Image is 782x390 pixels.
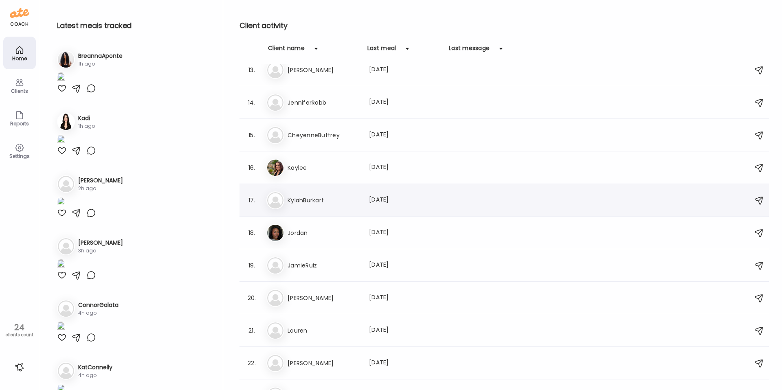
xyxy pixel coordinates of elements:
[288,358,359,368] h3: [PERSON_NAME]
[367,44,396,57] div: Last meal
[267,322,283,339] img: bg-avatar-default.svg
[369,195,441,205] div: [DATE]
[267,160,283,176] img: avatars%2FOrtt4HLVdTbRtS6UjPkOAbChT0m2
[247,195,257,205] div: 17.
[288,293,359,303] h3: [PERSON_NAME]
[78,52,123,60] h3: BreannaAponte
[58,114,74,130] img: avatars%2F5E2rH66xEUhV7BAAKNMRAJihVqg2
[369,163,441,173] div: [DATE]
[288,163,359,173] h3: Kaylee
[5,121,34,126] div: Reports
[58,176,74,192] img: bg-avatar-default.svg
[369,293,441,303] div: [DATE]
[369,358,441,368] div: [DATE]
[78,176,123,185] h3: [PERSON_NAME]
[288,326,359,335] h3: Lauren
[78,239,123,247] h3: [PERSON_NAME]
[78,123,95,130] div: 1h ago
[267,225,283,241] img: avatars%2FON0PDJcs35aXEUojKFxrOvraFul1
[247,163,257,173] div: 16.
[58,51,74,68] img: avatars%2F555KIswkU7auqlkmCEwLM2AoQl73
[267,62,283,78] img: bg-avatar-default.svg
[57,197,65,208] img: images%2FBQUCALTfp4azaVhzLPcyso9NG6c2%2FQV7zA6pbSdzOJR5ORDOX%2F0GT1vkBVIq3LuEjkouru_1080
[369,261,441,270] div: [DATE]
[247,65,257,75] div: 13.
[58,238,74,254] img: bg-avatar-default.svg
[267,127,283,143] img: bg-avatar-default.svg
[267,94,283,111] img: bg-avatar-default.svg
[288,130,359,140] h3: CheyenneButtrey
[449,44,490,57] div: Last message
[57,72,65,83] img: images%2F555KIswkU7auqlkmCEwLM2AoQl73%2FIrr97LgC2Pw16BWigT6k%2F0QalGbLOd0WQRigGejCL_1080
[3,332,36,338] div: clients count
[57,20,210,32] h2: Latest meals tracked
[78,60,123,68] div: 1h ago
[10,7,29,20] img: ate
[78,247,123,254] div: 3h ago
[247,130,257,140] div: 15.
[58,363,74,379] img: bg-avatar-default.svg
[369,326,441,335] div: [DATE]
[268,44,305,57] div: Client name
[267,290,283,306] img: bg-avatar-default.svg
[3,322,36,332] div: 24
[369,98,441,107] div: [DATE]
[247,293,257,303] div: 20.
[57,135,65,146] img: images%2F5E2rH66xEUhV7BAAKNMRAJihVqg2%2FtPvhEHjAX8z23NPsw6cV%2Ff7FiLjRxVXVB1ABvJEIU_1080
[78,185,123,192] div: 2h ago
[267,192,283,208] img: bg-avatar-default.svg
[78,114,95,123] h3: Kadi
[5,153,34,159] div: Settings
[267,355,283,371] img: bg-avatar-default.svg
[57,259,65,270] img: images%2FfslfCQ2QayQKNrx6VzL2Gb4VpJk2%2Fxjw7CllVe4CLMLQLgBUx%2FMjWIfu4VCyP0mpglA2Pn_1080
[58,300,74,317] img: bg-avatar-default.svg
[57,322,65,333] img: images%2FEmp62dVvWqN0UsdwSfUU2mQTK9C3%2FNrvAsE5hy5X2ehKFv8FI%2FEHejNfBgoBBhX7kYBtr6_1080
[247,228,257,238] div: 18.
[288,261,359,270] h3: JamieRuiz
[267,257,283,274] img: bg-avatar-default.svg
[5,56,34,61] div: Home
[5,88,34,94] div: Clients
[247,358,257,368] div: 22.
[247,326,257,335] div: 21.
[239,20,769,32] h2: Client activity
[78,301,119,309] h3: ConnorGalata
[369,228,441,238] div: [DATE]
[369,130,441,140] div: [DATE]
[288,65,359,75] h3: [PERSON_NAME]
[78,363,112,372] h3: KatConnelly
[10,21,29,28] div: coach
[288,228,359,238] h3: Jordan
[369,65,441,75] div: [DATE]
[247,261,257,270] div: 19.
[288,195,359,205] h3: KylahBurkart
[247,98,257,107] div: 14.
[78,309,119,317] div: 4h ago
[78,372,112,379] div: 4h ago
[288,98,359,107] h3: JenniferRobb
